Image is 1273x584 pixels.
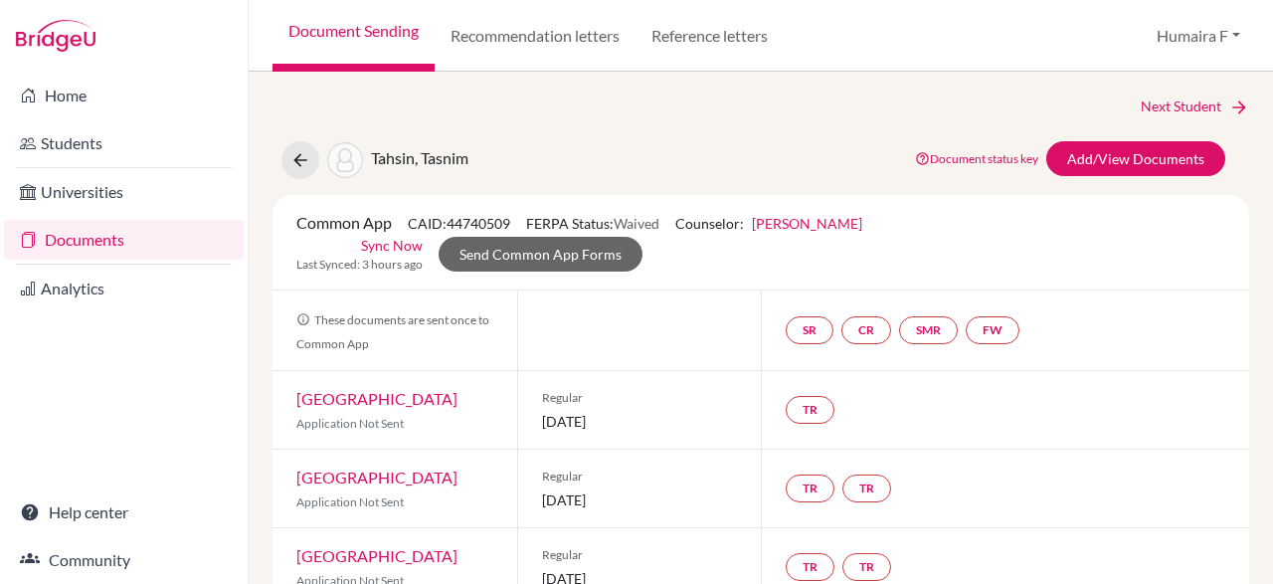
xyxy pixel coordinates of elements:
[439,237,642,272] a: Send Common App Forms
[842,475,891,502] a: TR
[786,553,834,581] a: TR
[296,546,457,565] a: [GEOGRAPHIC_DATA]
[4,123,244,163] a: Students
[4,76,244,115] a: Home
[841,316,891,344] a: CR
[296,494,404,509] span: Application Not Sent
[1148,17,1249,55] button: Humaira F
[4,269,244,308] a: Analytics
[542,389,738,407] span: Regular
[1141,96,1249,117] a: Next Student
[296,389,457,408] a: [GEOGRAPHIC_DATA]
[786,475,834,502] a: TR
[4,540,244,580] a: Community
[4,220,244,260] a: Documents
[296,416,404,431] span: Application Not Sent
[4,172,244,212] a: Universities
[542,411,738,432] span: [DATE]
[16,20,95,52] img: Bridge-U
[4,492,244,532] a: Help center
[361,235,423,256] a: Sync Now
[542,546,738,564] span: Regular
[899,316,958,344] a: SMR
[296,256,423,274] span: Last Synced: 3 hours ago
[526,215,659,232] span: FERPA Status:
[842,553,891,581] a: TR
[752,215,862,232] a: [PERSON_NAME]
[296,312,489,351] span: These documents are sent once to Common App
[675,215,862,232] span: Counselor:
[542,468,738,486] span: Regular
[296,468,457,487] a: [GEOGRAPHIC_DATA]
[966,316,1019,344] a: FW
[542,489,738,510] span: [DATE]
[371,148,468,167] span: Tahsin, Tasnim
[296,213,392,232] span: Common App
[915,151,1038,166] a: Document status key
[408,215,510,232] span: CAID: 44740509
[786,396,834,424] a: TR
[614,215,659,232] span: Waived
[1046,141,1225,176] a: Add/View Documents
[786,316,833,344] a: SR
